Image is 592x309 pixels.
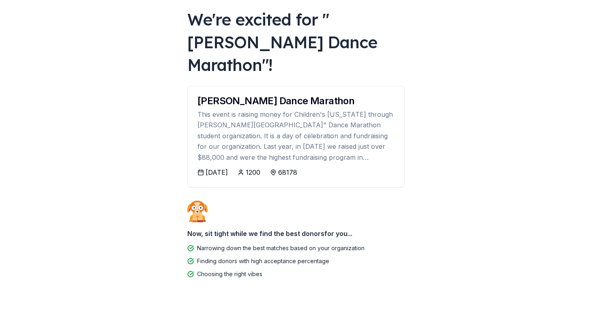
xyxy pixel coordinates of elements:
div: Choosing the right vibes [197,269,262,279]
div: We're excited for " [PERSON_NAME] Dance Marathon "! [187,8,405,76]
div: This event is raising money for Children's [US_STATE] through [PERSON_NAME][GEOGRAPHIC_DATA]" Dan... [197,109,395,163]
div: Now, sit tight while we find the best donors for you... [187,225,405,242]
div: 68178 [278,167,297,177]
img: Dog waiting patiently [187,200,208,222]
div: [DATE] [206,167,228,177]
div: [PERSON_NAME] Dance Marathon [197,96,395,106]
div: Finding donors with high acceptance percentage [197,256,329,266]
div: 1200 [246,167,260,177]
div: Narrowing down the best matches based on your organization [197,243,365,253]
